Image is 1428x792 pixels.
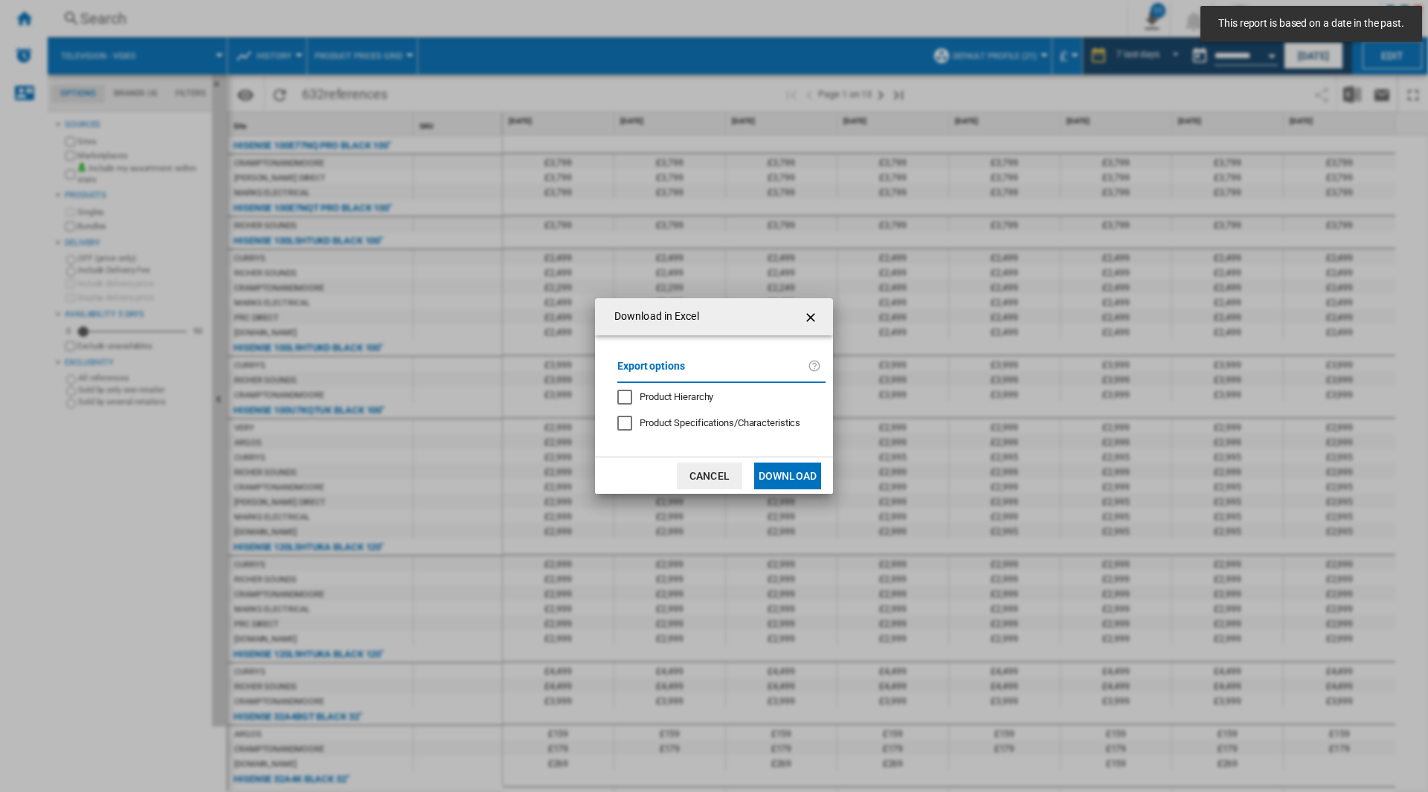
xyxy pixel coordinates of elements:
ng-md-icon: getI18NText('BUTTONS.CLOSE_DIALOG') [803,309,821,326]
div: Only applies to Category View [640,416,800,430]
h4: Download in Excel [607,309,699,324]
md-dialog: Download in ... [595,298,833,494]
button: getI18NText('BUTTONS.CLOSE_DIALOG') [797,302,827,332]
span: Product Hierarchy [640,391,713,402]
label: Export options [617,358,808,385]
md-checkbox: Product Hierarchy [617,390,814,405]
button: Cancel [677,463,742,489]
span: Product Specifications/Characteristics [640,417,800,428]
button: Download [754,463,821,489]
span: This report is based on a date in the past. [1214,16,1409,31]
